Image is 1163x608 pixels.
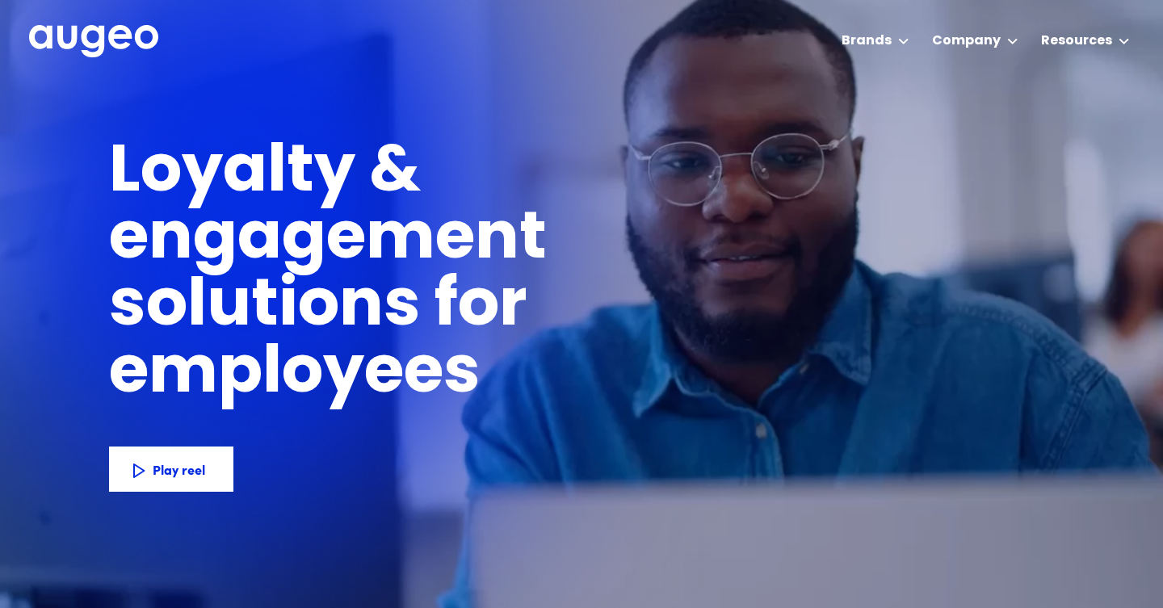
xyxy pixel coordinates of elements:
img: Augeo's full logo in white. [29,25,158,58]
div: Company [932,31,1001,51]
div: Resources [1041,31,1112,51]
a: home [29,25,158,59]
a: Play reel [109,447,233,492]
h1: Loyalty & engagement solutions for [109,140,807,342]
h1: employees [109,342,509,409]
div: Brands [842,31,892,51]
